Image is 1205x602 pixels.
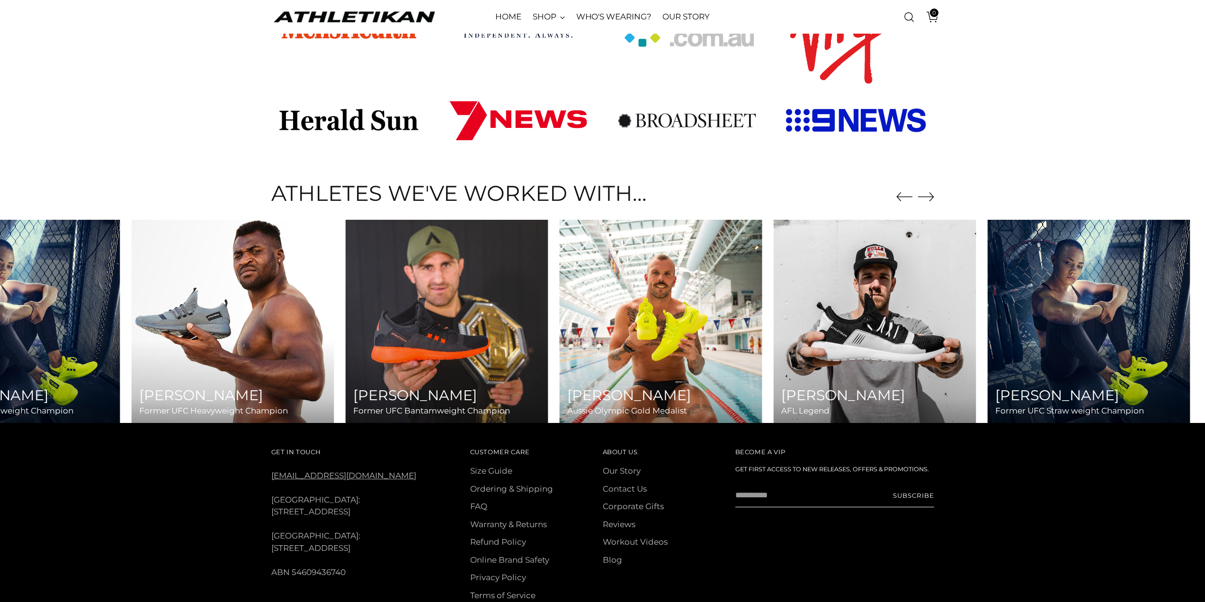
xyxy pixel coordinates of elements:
a: Our Story [603,466,641,476]
a: Ordering & Shipping [470,484,553,494]
a: Reviews [603,520,635,529]
div: [GEOGRAPHIC_DATA]: [STREET_ADDRESS] [GEOGRAPHIC_DATA]: [STREET_ADDRESS] ABN 54609436740 [271,446,444,579]
a: Open search modal [900,8,919,27]
p: Aussie Olympic Gold Medalist [567,405,755,417]
a: FAQ [470,502,487,511]
p: AFL Legend [781,405,969,417]
a: Refund Policy [470,537,526,547]
button: Move to previous carousel slide [896,189,912,205]
a: Privacy Policy [470,573,526,582]
span: Become a VIP [735,448,785,456]
h2: Athletes we've worked with... [271,181,647,205]
a: Workout Videos [603,537,668,547]
span: About Us [603,448,638,456]
button: Move to next carousel slide [918,189,934,205]
h4: [PERSON_NAME] [567,387,755,403]
a: ATHLETIKAN [271,9,437,24]
h4: [PERSON_NAME] [353,387,541,403]
h4: [PERSON_NAME] [781,387,969,403]
p: Former UFC Bantamweight Champion [353,405,541,417]
a: Open cart modal [919,8,938,27]
span: 0 [930,9,938,17]
a: WHO'S WEARING? [576,7,652,27]
a: [EMAIL_ADDRESS][DOMAIN_NAME] [271,471,416,480]
a: HOME [495,7,521,27]
button: Subscribe [893,484,934,507]
a: OUR STORY [662,7,709,27]
h4: [PERSON_NAME] [139,387,327,403]
span: Get In Touch [271,448,321,456]
a: Blog [603,555,622,565]
p: Former UFC Heavyweight Champion [139,405,327,417]
span: Customer Care [470,448,530,456]
p: Former UFC Straw weight Champion [995,405,1183,417]
a: Warranty & Returns [470,520,547,529]
a: Online Brand Safety [470,555,549,565]
a: Corporate Gifts [603,502,664,511]
a: Contact Us [603,484,647,494]
a: Terms of Service [470,591,536,600]
a: SHOP [533,7,565,27]
h6: Get first access to new releases, offers & promotions. [735,465,934,474]
h4: [PERSON_NAME] [995,387,1183,403]
a: Size Guide [470,466,512,476]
